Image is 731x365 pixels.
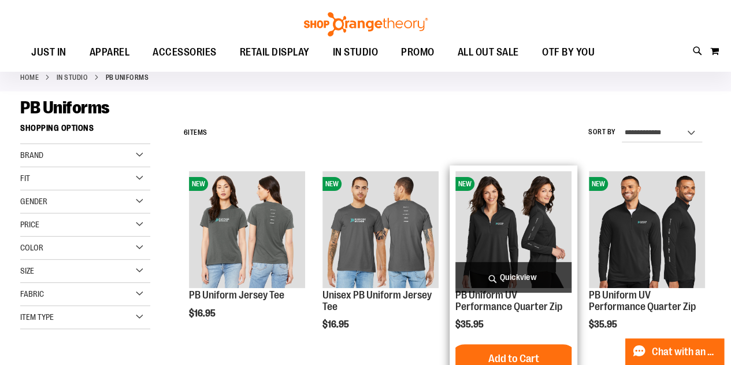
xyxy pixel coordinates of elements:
[542,39,595,65] span: OTF BY YOU
[57,72,88,83] a: IN STUDIO
[189,171,305,287] img: PB Uniform Jersey Tee
[189,308,217,319] span: $16.95
[302,12,429,36] img: Shop Orangetheory
[20,118,150,144] strong: Shopping Options
[589,177,608,191] span: NEW
[589,171,705,289] a: PB Uniform UV Performance Quarter ZipNEW
[455,262,572,293] a: Quickview
[31,39,66,65] span: JUST IN
[106,72,149,83] strong: PB Uniforms
[20,220,39,229] span: Price
[322,289,432,312] a: Unisex PB Uniform Jersey Tee
[183,165,311,348] div: product
[189,177,208,191] span: NEW
[488,352,539,365] span: Add to Cart
[589,319,619,330] span: $35.95
[588,127,616,137] label: Sort By
[20,98,110,117] span: PB Uniforms
[589,289,696,312] a: PB Uniform UV Performance Quarter Zip
[625,338,725,365] button: Chat with an Expert
[322,171,439,287] img: Unisex PB Uniform Jersey Tee
[189,289,284,301] a: PB Uniform Jersey Tee
[240,39,310,65] span: RETAIL DISPLAY
[455,171,572,289] a: PB Uniform UV Performance Quarter ZipNEW
[153,39,217,65] span: ACCESSORIES
[458,39,519,65] span: ALL OUT SALE
[322,319,351,330] span: $16.95
[583,165,711,359] div: product
[455,319,485,330] span: $35.95
[589,171,705,287] img: PB Uniform UV Performance Quarter Zip
[455,289,562,312] a: PB Uniform UV Performance Quarter Zip
[189,171,305,289] a: PB Uniform Jersey TeeNEW
[322,171,439,289] a: Unisex PB Uniform Jersey TeeNEW
[20,266,34,275] span: Size
[401,39,435,65] span: PROMO
[333,39,379,65] span: IN STUDIO
[20,243,43,252] span: Color
[322,177,342,191] span: NEW
[455,177,474,191] span: NEW
[20,150,43,160] span: Brand
[184,128,188,137] span: 6
[20,174,30,183] span: Fit
[184,124,207,142] h2: Items
[317,165,444,359] div: product
[20,197,47,206] span: Gender
[455,171,572,287] img: PB Uniform UV Performance Quarter Zip
[20,72,39,83] a: Home
[20,312,54,322] span: Item Type
[20,289,44,298] span: Fabric
[90,39,130,65] span: APPAREL
[652,346,717,357] span: Chat with an Expert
